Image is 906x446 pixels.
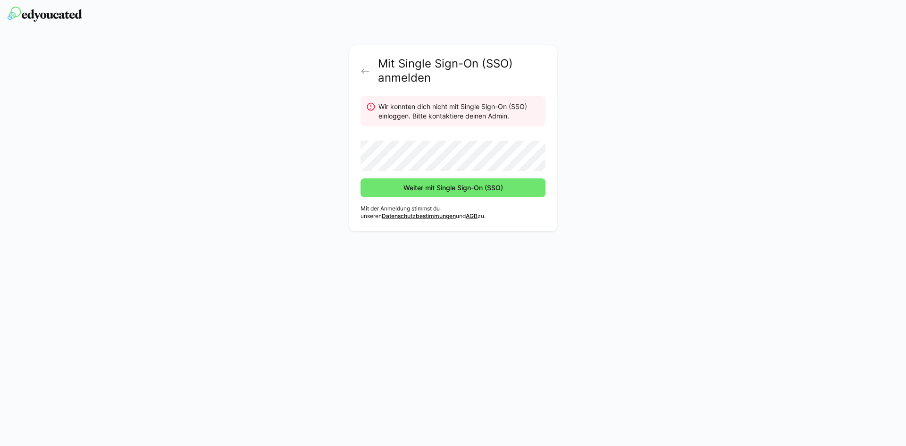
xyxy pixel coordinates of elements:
a: Datenschutzbestimmungen [382,212,456,219]
div: Wir konnten dich nicht mit Single Sign-On (SSO) einloggen. Bitte kontaktiere deinen Admin. [378,102,538,121]
button: Weiter mit Single Sign-On (SSO) [361,178,545,197]
a: AGB [466,212,478,219]
img: edyoucated [8,7,82,22]
span: Weiter mit Single Sign-On (SSO) [402,183,504,193]
h2: Mit Single Sign-On (SSO) anmelden [378,57,545,85]
p: Mit der Anmeldung stimmst du unseren und zu. [361,205,545,220]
